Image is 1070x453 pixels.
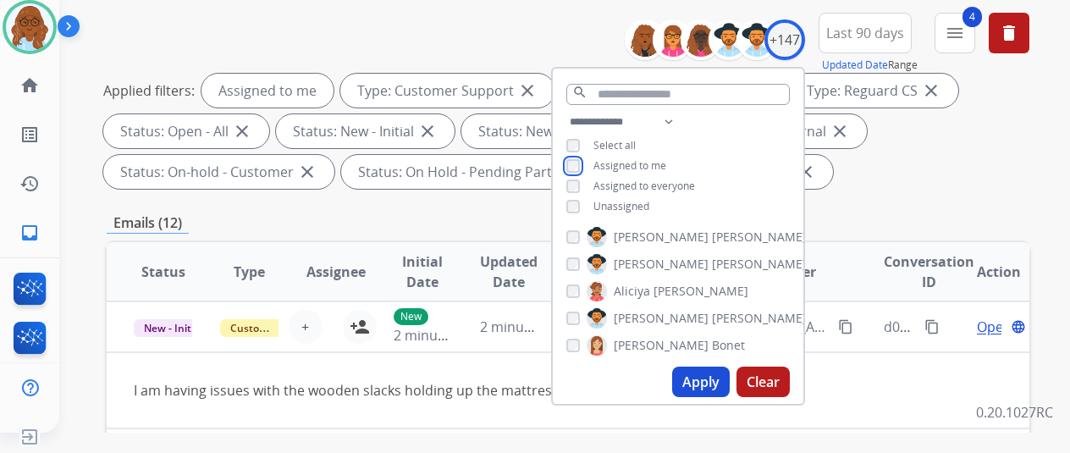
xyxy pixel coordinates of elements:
span: 2 minutes ago [480,318,571,336]
span: Unassigned [593,199,649,213]
mat-icon: list_alt [19,124,40,145]
span: [PERSON_NAME] [712,229,807,246]
span: Type [234,262,265,282]
span: Assigned to everyone [593,179,695,193]
span: Status [141,262,185,282]
span: Select all [593,138,636,152]
mat-icon: close [796,162,816,182]
p: Emails (12) [107,213,189,234]
span: Range [822,58,918,72]
button: 4 [935,13,975,53]
div: Status: On Hold - Pending Parts [341,155,599,189]
span: Updated Date [480,251,538,292]
span: Bonet [712,337,745,354]
span: + [301,317,309,337]
img: avatar [6,3,53,51]
span: [PERSON_NAME] [614,256,709,273]
div: Status: On-hold - Customer [103,155,334,189]
mat-icon: content_copy [838,319,853,334]
mat-icon: history [19,174,40,194]
span: Aliciya [614,283,650,300]
span: [PERSON_NAME] [654,283,748,300]
div: Assigned to me [201,74,334,108]
mat-icon: close [232,121,252,141]
mat-icon: content_copy [924,319,940,334]
mat-icon: home [19,75,40,96]
span: 4 [962,7,982,27]
mat-icon: inbox [19,223,40,243]
span: [PERSON_NAME] [614,229,709,246]
span: Last 90 days [826,30,904,36]
div: I am having issues with the wooden slacks holding up the mattress [134,380,830,401]
span: New - Initial [134,319,212,337]
div: Status: New - Initial [276,114,455,148]
span: Conversation ID [884,251,974,292]
button: Apply [672,367,730,397]
mat-icon: close [297,162,317,182]
mat-icon: search [572,85,587,100]
p: New [394,308,428,325]
button: Last 90 days [819,13,912,53]
mat-icon: close [830,121,850,141]
div: Type: Reguard CS [790,74,958,108]
mat-icon: person_add [350,317,370,337]
p: 0.20.1027RC [976,402,1053,423]
span: [PERSON_NAME] [614,310,709,327]
div: Status: New - Reply [461,114,640,148]
span: [PERSON_NAME] [614,337,709,354]
mat-icon: close [417,121,438,141]
mat-icon: language [1011,319,1026,334]
p: Applied filters: [103,80,195,101]
mat-icon: close [517,80,538,101]
mat-icon: menu [945,23,965,43]
button: + [289,310,323,344]
span: 2 minutes ago [394,326,484,345]
div: Type: Customer Support [340,74,554,108]
div: Status: Open - All [103,114,269,148]
mat-icon: close [921,80,941,101]
span: Initial Date [394,251,452,292]
span: Customer Support [220,319,330,337]
span: Assignee [306,262,366,282]
mat-icon: delete [999,23,1019,43]
button: Updated Date [822,58,888,72]
button: Clear [736,367,790,397]
th: Action [943,242,1029,301]
div: +147 [764,19,805,60]
span: [PERSON_NAME] [712,310,807,327]
span: Open [977,317,1012,337]
span: [PERSON_NAME] [712,256,807,273]
span: Assigned to me [593,158,666,173]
